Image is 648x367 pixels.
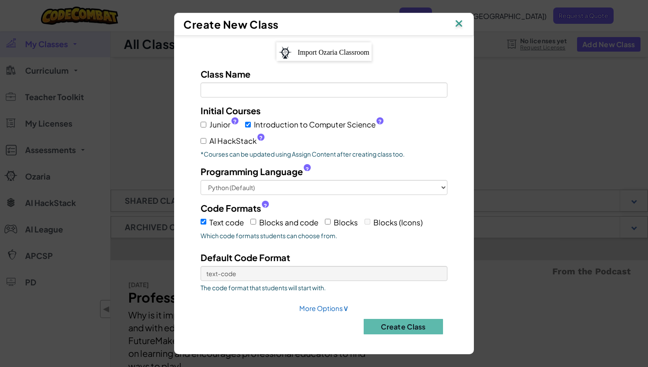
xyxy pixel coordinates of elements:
[201,231,447,240] span: Which code formats students can choose from.
[201,202,261,214] span: Code Formats
[364,319,443,334] button: Create Class
[201,138,206,144] input: AI HackStack?
[298,49,369,56] span: Import Ozaria Classroom
[305,166,309,173] span: ?
[365,219,370,225] input: Blocks (Icons)
[201,122,206,127] input: Junior?
[233,118,237,125] span: ?
[334,217,358,227] span: Blocks
[201,104,261,117] label: Initial Courses
[378,118,382,125] span: ?
[453,18,465,31] img: IconClose.svg
[201,283,447,292] span: The code format that students will start with.
[209,118,238,131] span: Junior
[183,18,279,31] span: Create New Class
[201,150,447,158] p: *Courses can be updated using Assign Content after creating class too.
[254,118,384,131] span: Introduction to Computer Science
[201,219,206,225] input: Text code
[343,303,349,313] span: ∨
[299,304,349,312] a: More Options
[201,252,290,263] span: Default Code Format
[279,46,292,59] img: ozaria-logo.png
[259,217,318,227] span: Blocks and code
[325,219,331,225] input: Blocks
[201,165,303,178] span: Programming Language
[209,135,264,147] span: AI HackStack
[373,217,423,227] span: Blocks (Icons)
[259,135,263,142] span: ?
[250,219,256,225] input: Blocks and code
[245,122,251,127] input: Introduction to Computer Science?
[264,202,267,210] span: ?
[201,68,250,79] span: Class Name
[209,217,244,227] span: Text code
